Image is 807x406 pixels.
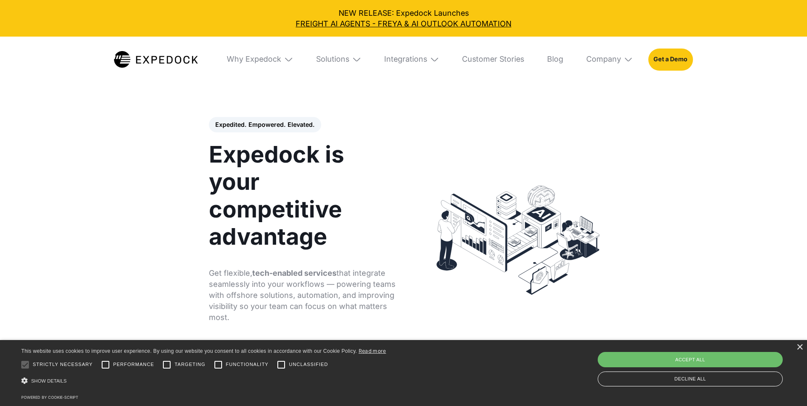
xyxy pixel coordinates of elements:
[454,37,532,82] a: Customer Stories
[21,395,78,400] a: Powered by cookie-script
[289,361,328,368] span: Unclassified
[8,18,799,29] a: FREIGHT AI AGENTS - FREYA & AI OUTLOOK AUTOMATION
[252,269,336,277] strong: tech-enabled services
[209,268,396,323] p: Get flexible, that integrate seamlessly into your workflows — powering teams with offshore soluti...
[21,375,386,388] div: Show details
[598,352,783,367] div: Accept all
[308,37,369,82] div: Solutions
[586,54,621,64] div: Company
[384,54,427,64] div: Integrations
[21,348,357,354] span: This website uses cookies to improve user experience. By using our website you consent to all coo...
[648,49,693,71] a: Get a Demo
[31,378,67,383] span: Show details
[174,361,205,368] span: Targeting
[226,361,268,368] span: Functionality
[113,361,154,368] span: Performance
[209,141,396,251] h1: Expedock is your competitive advantage
[219,37,301,82] div: Why Expedock
[227,54,281,64] div: Why Expedock
[376,37,447,82] div: Integrations
[579,37,641,82] div: Company
[359,348,386,354] a: Read more
[33,361,93,368] span: Strictly necessary
[539,37,571,82] a: Blog
[316,54,349,64] div: Solutions
[8,8,799,29] div: NEW RELEASE: Expedock Launches
[598,372,783,386] div: Decline all
[665,314,807,406] iframe: Chat Widget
